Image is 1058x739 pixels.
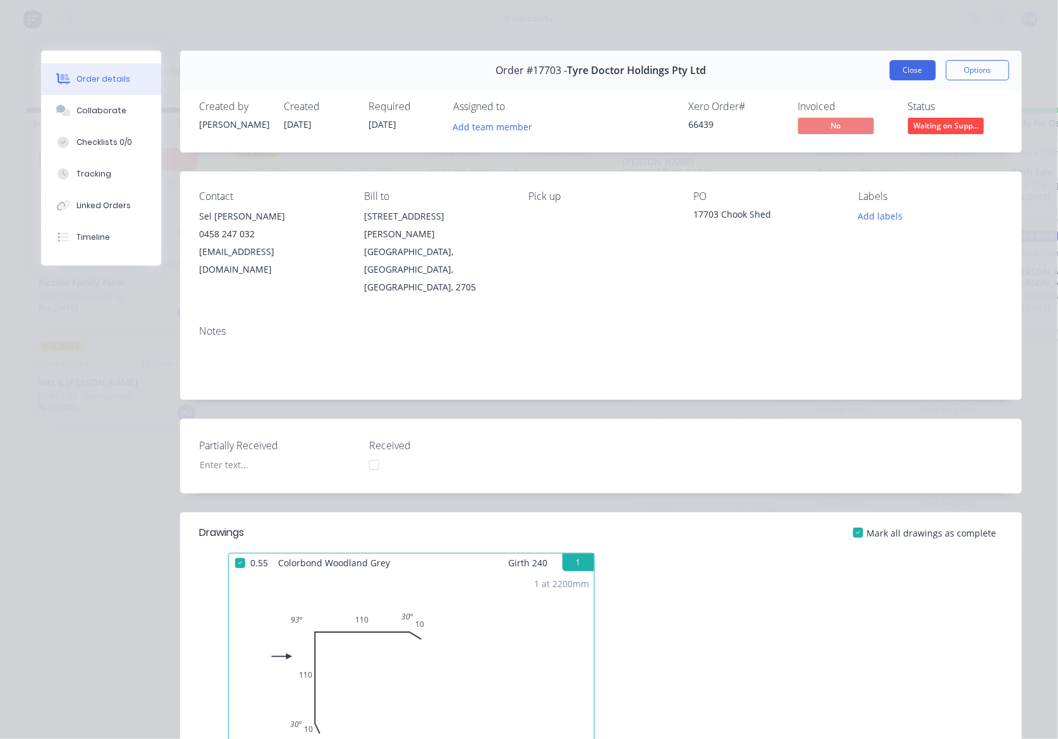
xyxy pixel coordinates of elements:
button: Add team member [446,118,539,135]
div: [GEOGRAPHIC_DATA], [GEOGRAPHIC_DATA], [GEOGRAPHIC_DATA], 2705 [364,243,509,296]
span: [DATE] [284,118,312,130]
span: 0.55 [245,554,273,572]
button: Add team member [453,118,539,135]
button: Waiting on Supp... [908,118,984,137]
div: Created by [199,101,269,113]
div: [PERSON_NAME] [199,118,269,131]
button: Options [946,60,1009,80]
button: Collaborate [41,95,161,127]
button: Order details [41,63,161,95]
div: [STREET_ADDRESS][PERSON_NAME][GEOGRAPHIC_DATA], [GEOGRAPHIC_DATA], [GEOGRAPHIC_DATA], 2705 [364,208,509,296]
span: Girth 240 [508,554,547,572]
div: Tracking [76,168,111,180]
div: [EMAIL_ADDRESS][DOMAIN_NAME] [199,243,344,278]
span: Waiting on Supp... [908,118,984,134]
button: Close [890,60,936,80]
div: Timeline [76,232,110,243]
button: Add labels [851,208,909,225]
div: Order details [76,73,130,85]
div: 0458 247 032 [199,225,344,243]
span: No [798,118,874,134]
div: Invoiced [798,101,893,113]
div: Status [908,101,1003,113]
button: 1 [562,554,594,571]
span: [DATE] [368,118,396,130]
div: Xero Order # [688,101,783,113]
button: Timeline [41,221,161,253]
label: Received [369,438,527,453]
div: [STREET_ADDRESS][PERSON_NAME] [364,208,509,243]
div: Assigned to [453,101,580,113]
div: Collaborate [76,105,126,116]
button: Linked Orders [41,190,161,221]
div: Required [368,101,438,113]
div: 66439 [688,118,783,131]
span: Colorbond Woodland Grey [273,554,395,572]
button: Checklists 0/0 [41,127,161,158]
div: 17703 Chook Shed [693,208,838,225]
button: Tracking [41,158,161,190]
div: Drawings [199,525,244,540]
div: Checklists 0/0 [76,137,132,148]
span: Order #17703 - [496,65,568,77]
div: Sel [PERSON_NAME]0458 247 032[EMAIL_ADDRESS][DOMAIN_NAME] [199,208,344,278]
div: Sel [PERSON_NAME] [199,208,344,225]
div: Bill to [364,190,509,202]
div: Labels [858,190,1003,202]
div: Notes [199,325,1003,337]
div: PO [693,190,838,202]
span: Mark all drawings as complete [867,526,997,540]
div: 1 at 2200mm [534,577,589,590]
span: Tyre Doctor Holdings Pty Ltd [568,65,707,77]
div: Linked Orders [76,200,131,211]
div: Created [284,101,353,113]
label: Partially Received [199,438,357,453]
div: Pick up [529,190,674,202]
div: Contact [199,190,344,202]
